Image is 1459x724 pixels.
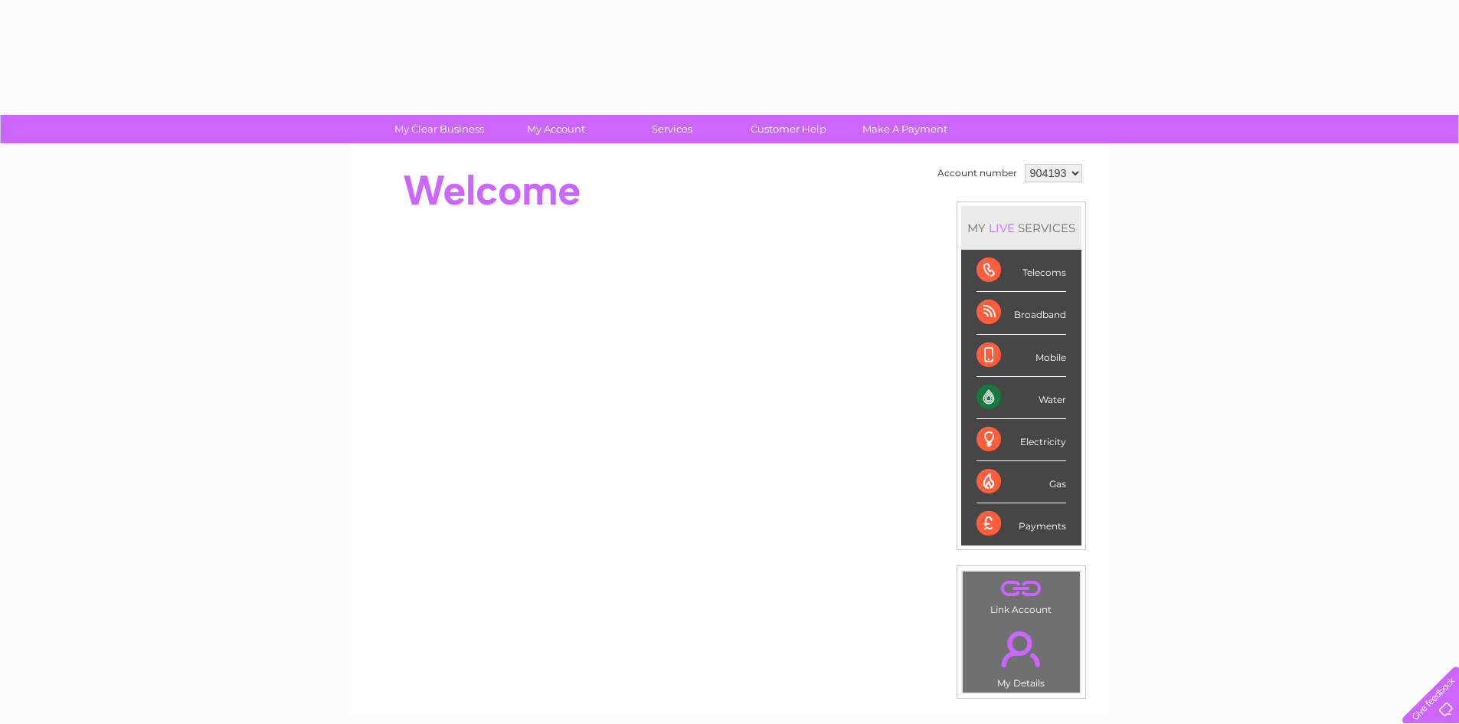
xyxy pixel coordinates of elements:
[976,335,1066,377] div: Mobile
[976,292,1066,334] div: Broadband
[962,618,1081,693] td: My Details
[961,206,1081,250] div: MY SERVICES
[725,115,852,143] a: Customer Help
[967,575,1076,602] a: .
[976,503,1066,545] div: Payments
[609,115,735,143] a: Services
[934,160,1021,186] td: Account number
[842,115,968,143] a: Make A Payment
[986,221,1018,235] div: LIVE
[376,115,502,143] a: My Clear Business
[976,250,1066,292] div: Telecoms
[492,115,619,143] a: My Account
[976,377,1066,419] div: Water
[967,622,1076,676] a: .
[976,419,1066,461] div: Electricity
[976,461,1066,503] div: Gas
[962,571,1081,619] td: Link Account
